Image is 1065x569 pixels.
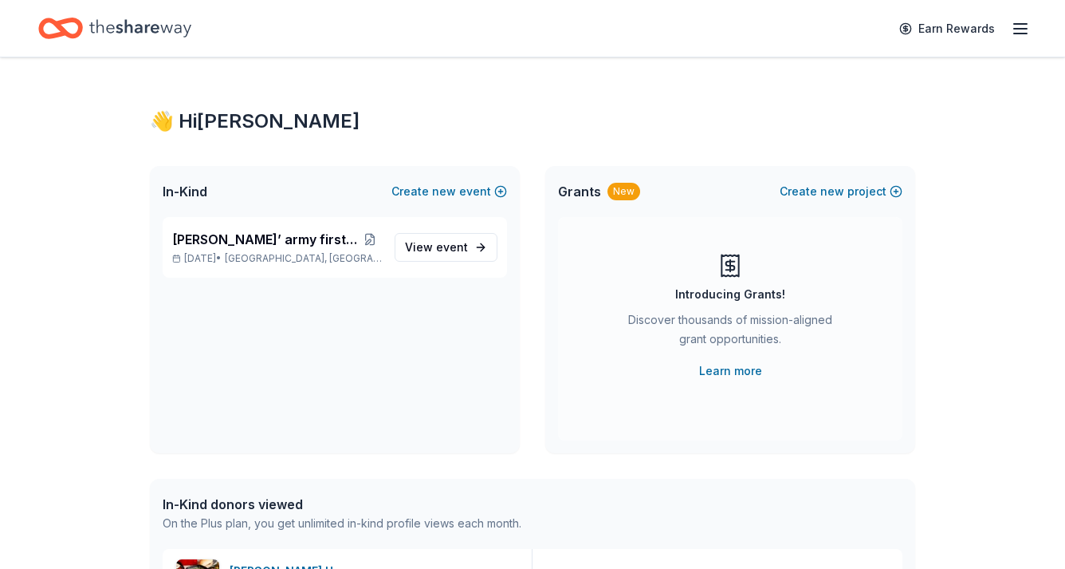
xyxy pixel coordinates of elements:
a: Earn Rewards [890,14,1004,43]
div: New [607,183,640,200]
div: Introducing Grants! [675,285,785,304]
a: View event [395,233,497,262]
span: new [820,182,844,201]
p: [DATE] • [172,252,382,265]
div: 👋 Hi [PERSON_NAME] [150,109,915,134]
span: new [432,182,456,201]
span: In-Kind [163,182,207,201]
span: Grants [558,182,601,201]
div: On the Plus plan, you get unlimited in-kind profile views each month. [163,514,521,533]
div: Discover thousands of mission-aligned grant opportunities. [622,310,839,355]
button: Createnewevent [391,182,507,201]
button: Createnewproject [780,182,902,201]
div: In-Kind donors viewed [163,495,521,514]
span: [GEOGRAPHIC_DATA], [GEOGRAPHIC_DATA] [225,252,382,265]
a: Learn more [699,362,762,381]
span: [PERSON_NAME]’ army first fundraiser [172,230,358,249]
span: View [405,238,468,257]
a: Home [38,10,191,47]
span: event [436,240,468,254]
